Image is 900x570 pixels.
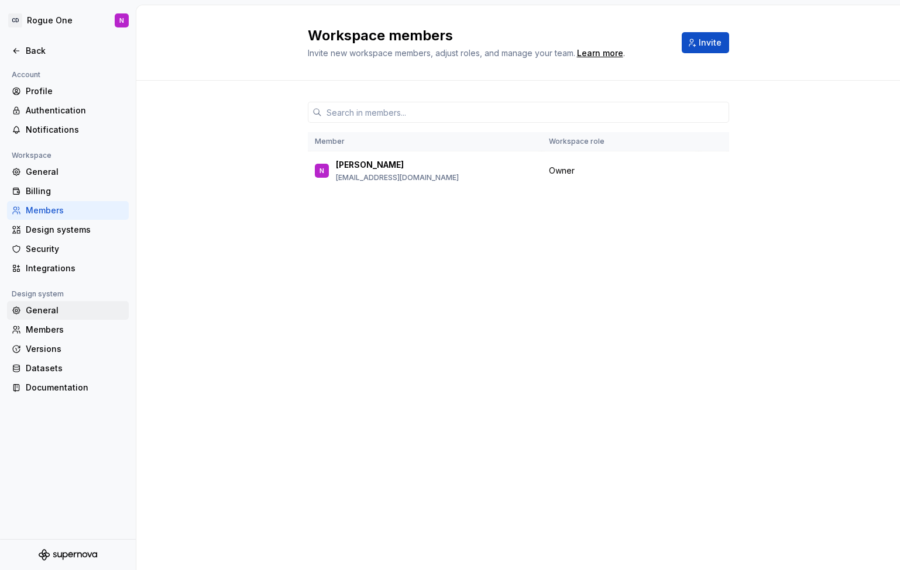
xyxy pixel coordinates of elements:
[2,8,133,33] button: CDRogue OneN
[7,220,129,239] a: Design systems
[308,132,542,151] th: Member
[7,287,68,301] div: Design system
[26,45,124,57] div: Back
[7,101,129,120] a: Authentication
[577,47,623,59] a: Learn more
[308,26,668,45] h2: Workspace members
[699,37,722,49] span: Invite
[322,102,729,123] input: Search in members...
[8,13,22,27] div: CD
[7,120,129,139] a: Notifications
[26,105,124,116] div: Authentication
[26,324,124,336] div: Members
[7,82,129,101] a: Profile
[26,262,124,274] div: Integrations
[39,549,97,561] svg: Supernova Logo
[7,201,129,220] a: Members
[27,15,73,26] div: Rogue One
[26,166,124,178] div: General
[336,159,404,171] p: [PERSON_NAME]
[542,132,699,151] th: Workspace role
[26,305,124,316] div: General
[308,48,575,58] span: Invite new workspace members, adjust roles, and manage your team.
[7,163,129,181] a: General
[7,259,129,278] a: Integrations
[549,165,575,177] span: Owner
[26,124,124,136] div: Notifications
[119,16,124,25] div: N
[7,340,129,358] a: Versions
[7,42,129,60] a: Back
[26,185,124,197] div: Billing
[7,68,45,82] div: Account
[26,382,124,393] div: Documentation
[320,165,324,177] div: N
[7,301,129,320] a: General
[26,362,124,374] div: Datasets
[336,173,459,182] p: [EMAIL_ADDRESS][DOMAIN_NAME]
[7,182,129,201] a: Billing
[575,49,625,58] span: .
[26,85,124,97] div: Profile
[26,343,124,355] div: Versions
[682,32,729,53] button: Invite
[26,205,124,216] div: Members
[7,320,129,339] a: Members
[7,148,56,163] div: Workspace
[7,359,129,378] a: Datasets
[26,224,124,236] div: Design systems
[7,240,129,258] a: Security
[7,378,129,397] a: Documentation
[26,243,124,255] div: Security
